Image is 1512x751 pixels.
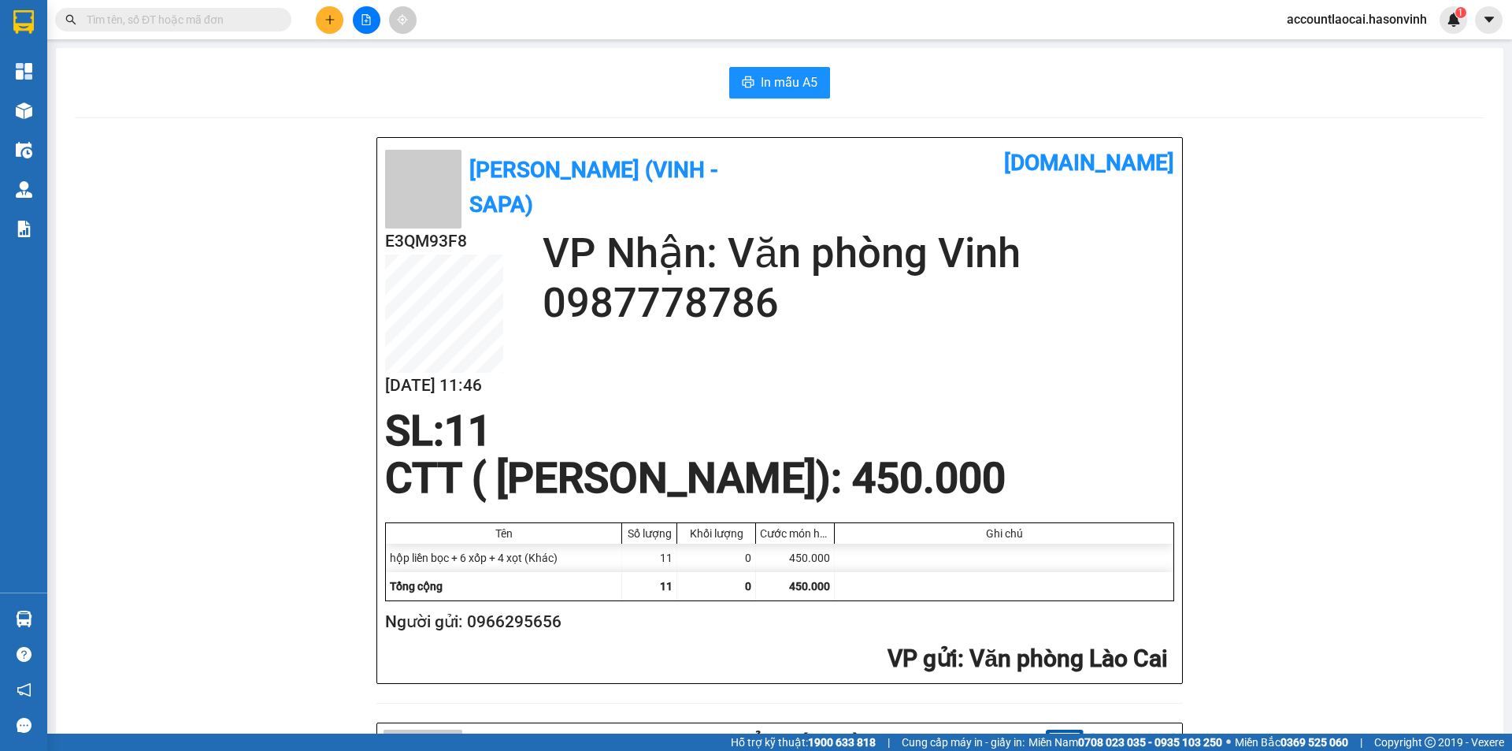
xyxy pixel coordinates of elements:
img: icon-new-feature [1447,13,1461,27]
span: Tổng cộng [390,580,443,593]
b: [DOMAIN_NAME] [1091,732,1176,745]
span: notification [17,682,31,697]
span: Hỗ trợ kỹ thuật: [731,734,876,751]
h2: 0987778786 [543,278,1174,328]
button: aim [389,6,417,34]
span: aim [397,14,408,25]
div: Cước món hàng [760,527,830,540]
img: warehouse-icon [16,102,32,119]
div: Khối lượng [681,527,751,540]
span: | [888,734,890,751]
img: logo-vxr [13,10,34,34]
span: caret-down [1482,13,1496,27]
img: warehouse-icon [16,181,32,198]
img: solution-icon [16,221,32,237]
span: 450.000 [789,580,830,593]
span: | [1360,734,1362,751]
strong: 0369 525 060 [1280,736,1348,749]
span: file-add [361,14,372,25]
span: Miền Bắc [1235,734,1348,751]
button: printerIn mẫu A5 [729,67,830,99]
span: Miền Nam [1028,734,1222,751]
div: Số lượng [626,527,673,540]
span: SL: [385,407,444,455]
strong: 0708 023 035 - 0935 103 250 [1078,736,1222,749]
img: warehouse-icon [16,611,32,627]
button: caret-down [1475,6,1503,34]
span: search [65,14,76,25]
h2: : Văn phòng Lào Cai [385,643,1168,675]
span: ⚪️ [1226,739,1231,745]
h2: Người gửi: 0966295656 [385,609,1168,635]
h2: VP Nhận: Văn phòng Vinh [543,229,1174,278]
span: 0 [745,580,751,593]
span: question-circle [17,647,31,662]
div: Tên [390,527,617,540]
span: plus [324,14,335,25]
h2: [DATE] 11:46 [385,373,503,399]
div: 450.000 [756,544,835,572]
img: dashboard-icon [16,63,32,80]
div: Ghi chú [839,527,1169,540]
span: 11 [444,407,491,455]
sup: 1 [1455,7,1466,18]
span: copyright [1425,737,1436,748]
b: [DOMAIN_NAME] [1004,150,1174,176]
span: message [17,718,31,733]
button: file-add [353,6,380,34]
b: [PERSON_NAME] (Vinh - Sapa) [469,157,718,217]
span: VP gửi [888,645,958,672]
span: Cung cấp máy in - giấy in: [902,734,1025,751]
span: printer [742,76,754,91]
input: Tìm tên, số ĐT hoặc mã đơn [87,11,272,28]
strong: 1900 633 818 [808,736,876,749]
button: plus [316,6,343,34]
span: 1 [1458,7,1463,18]
img: warehouse-icon [16,142,32,158]
span: In mẫu A5 [761,72,817,92]
div: 11 [622,544,677,572]
div: CTT ( [PERSON_NAME]) : 450.000 [376,455,1015,502]
div: 0 [677,544,756,572]
span: accountlaocai.hasonvinh [1274,9,1440,29]
span: 11 [660,580,673,593]
div: hộp liền bọc + 6 xốp + 4 xọt (Khác) [386,544,622,572]
h2: E3QM93F8 [385,229,503,255]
